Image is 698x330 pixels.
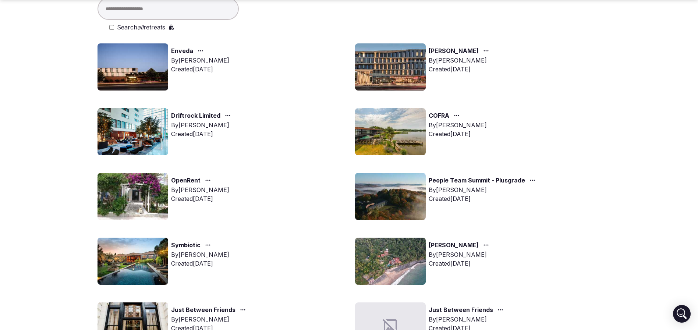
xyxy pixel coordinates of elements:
img: Top retreat image for the retreat: Driftrock Limited [98,108,168,155]
img: Top retreat image for the retreat: Enveda [98,43,168,91]
div: By [PERSON_NAME] [171,250,229,259]
div: Created [DATE] [429,194,538,203]
div: Created [DATE] [429,259,492,268]
img: Top retreat image for the retreat: Symbiotic [98,238,168,285]
em: all [137,24,144,31]
div: Created [DATE] [429,65,492,74]
div: Created [DATE] [171,259,229,268]
a: Just Between Friends [429,305,493,315]
a: People Team Summit - Plusgrade [429,176,525,185]
div: By [PERSON_NAME] [429,315,506,324]
a: Enveda [171,46,193,56]
div: By [PERSON_NAME] [429,56,492,65]
img: Top retreat image for the retreat: Marit Lloyd [355,43,426,91]
div: Open Intercom Messenger [673,305,691,323]
div: By [PERSON_NAME] [429,185,538,194]
div: Created [DATE] [171,65,229,74]
a: Just Between Friends [171,305,235,315]
img: Top retreat image for the retreat: People Team Summit - Plusgrade [355,173,426,220]
a: [PERSON_NAME] [429,241,479,250]
div: By [PERSON_NAME] [429,250,492,259]
a: Driftrock Limited [171,111,220,121]
a: Symbiotic [171,241,201,250]
div: By [PERSON_NAME] [171,315,249,324]
a: OpenRent [171,176,201,185]
img: Top retreat image for the retreat: COFRA [355,108,426,155]
div: By [PERSON_NAME] [429,121,487,129]
a: COFRA [429,111,449,121]
div: Created [DATE] [171,129,234,138]
img: Top retreat image for the retreat: Nam Nidhan Khalsa [355,238,426,285]
div: Created [DATE] [171,194,229,203]
label: Search retreats [117,23,165,32]
div: By [PERSON_NAME] [171,121,234,129]
div: By [PERSON_NAME] [171,56,229,65]
img: Top retreat image for the retreat: OpenRent [98,173,168,220]
div: Created [DATE] [429,129,487,138]
a: [PERSON_NAME] [429,46,479,56]
div: By [PERSON_NAME] [171,185,229,194]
